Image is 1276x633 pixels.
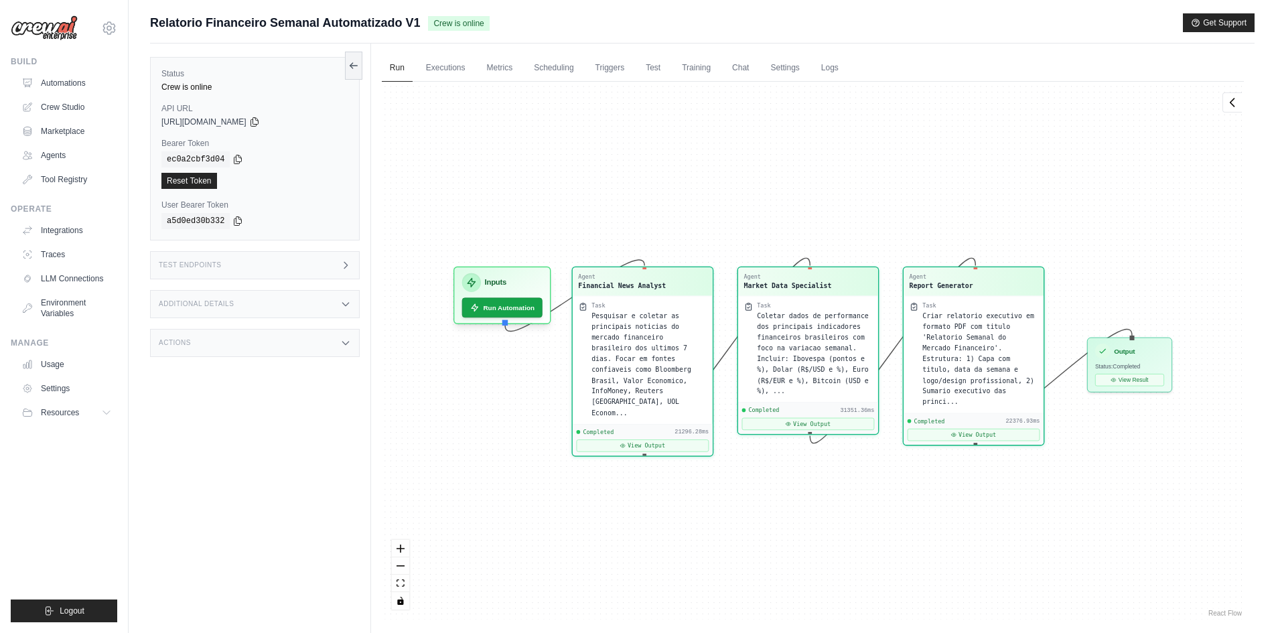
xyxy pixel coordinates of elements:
[161,173,217,189] a: Reset Token
[392,557,409,575] button: zoom out
[1209,569,1276,633] div: Widget de chat
[479,54,521,82] a: Metrics
[743,281,831,290] div: Market Data Specialist
[16,402,117,423] button: Resources
[902,267,1044,445] div: AgentReport GeneratorTaskCriar relatorio executivo em formato PDF com titulo 'Relatorio Semanal d...
[840,407,874,414] div: 31351.36ms
[810,258,975,443] g: Edge from a0b0c4aa55737b50af146f2e8549deb7 to a6b92adbec9ea953e9d16bfdb594fe77
[150,13,420,32] span: Relatorio Financeiro Semanal Automatizado V1
[16,292,117,324] a: Environment Variables
[757,312,869,395] span: Coletar dados de performance dos principais indicadores financeiros brasileiros com foco na varia...
[644,258,810,443] g: Edge from e919078ed9773f9edfbaeacb48afdf1b to a0b0c4aa55737b50af146f2e8549deb7
[762,54,807,82] a: Settings
[11,204,117,214] div: Operate
[724,54,757,82] a: Chat
[505,260,644,331] g: Edge from inputsNode to e919078ed9773f9edfbaeacb48afdf1b
[922,302,936,309] div: Task
[638,54,668,82] a: Test
[1209,569,1276,633] iframe: Chat Widget
[914,417,944,425] span: Completed
[161,138,348,149] label: Bearer Token
[11,338,117,348] div: Manage
[909,273,973,281] div: Agent
[453,267,551,324] div: InputsRun Automation
[382,54,413,82] a: Run
[526,54,581,82] a: Scheduling
[11,56,117,67] div: Build
[11,15,78,41] img: Logo
[16,72,117,94] a: Automations
[161,103,348,114] label: API URL
[1114,346,1135,356] h3: Output
[1208,610,1242,617] a: React Flow attribution
[161,200,348,210] label: User Bearer Token
[428,16,489,31] span: Crew is online
[591,302,605,309] div: Task
[591,312,691,417] span: Pesquisar e coletar as principais noticias do mercado financeiro brasileiro dos ultimos 7 dias. F...
[922,310,1038,407] div: Criar relatorio executivo em formato PDF com titulo 'Relatorio Semanal do Mercado Financeiro'. Es...
[674,54,719,82] a: Training
[16,220,117,241] a: Integrations
[741,418,874,430] button: View Output
[737,267,879,435] div: AgentMarket Data SpecialistTaskColetar dados de performance dos principais indicadores financeiro...
[60,606,84,616] span: Logout
[16,145,117,166] a: Agents
[1005,417,1040,425] div: 22376.93ms
[159,339,191,347] h3: Actions
[583,428,614,435] span: Completed
[571,267,713,456] div: AgentFinancial News AnalystTaskPesquisar e coletar as principais noticias do mercado financeiro b...
[159,261,222,269] h3: Test Endpoints
[16,354,117,375] a: Usage
[418,54,474,82] a: Executions
[11,600,117,622] button: Logout
[16,268,117,289] a: LLM Connections
[16,378,117,399] a: Settings
[1183,13,1255,32] button: Get Support
[743,273,831,281] div: Agent
[748,407,779,414] span: Completed
[159,300,234,308] h3: Additional Details
[975,329,1132,431] g: Edge from a6b92adbec9ea953e9d16bfdb594fe77 to outputNode
[587,54,633,82] a: Triggers
[1095,374,1164,386] button: View Result
[161,82,348,92] div: Crew is online
[578,273,666,281] div: Agent
[392,540,409,557] button: zoom in
[484,277,506,288] h3: Inputs
[462,297,543,318] button: Run Automation
[16,121,117,142] a: Marketplace
[907,429,1040,441] button: View Output
[1095,363,1140,370] span: Status: Completed
[1087,338,1172,393] div: OutputStatus:CompletedView Result
[909,281,973,290] div: Report Generator
[161,68,348,79] label: Status
[578,281,666,290] div: Financial News Analyst
[813,54,847,82] a: Logs
[591,310,707,418] div: Pesquisar e coletar as principais noticias do mercado financeiro brasileiro dos ultimos 7 dias. F...
[16,96,117,118] a: Crew Studio
[392,575,409,592] button: fit view
[675,428,709,435] div: 21296.28ms
[757,310,872,396] div: Coletar dados de performance dos principais indicadores financeiros brasileiros com foco na varia...
[16,244,117,265] a: Traces
[161,213,230,229] code: a5d0ed30b332
[16,169,117,190] a: Tool Registry
[41,407,79,418] span: Resources
[757,302,770,309] div: Task
[392,592,409,610] button: toggle interactivity
[161,117,246,127] span: [URL][DOMAIN_NAME]
[392,540,409,610] div: React Flow controls
[576,439,709,451] button: View Output
[161,151,230,167] code: ec0a2cbf3d04
[922,312,1034,406] span: Criar relatorio executivo em formato PDF com titulo 'Relatorio Semanal do Mercado Financeiro'. Es...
